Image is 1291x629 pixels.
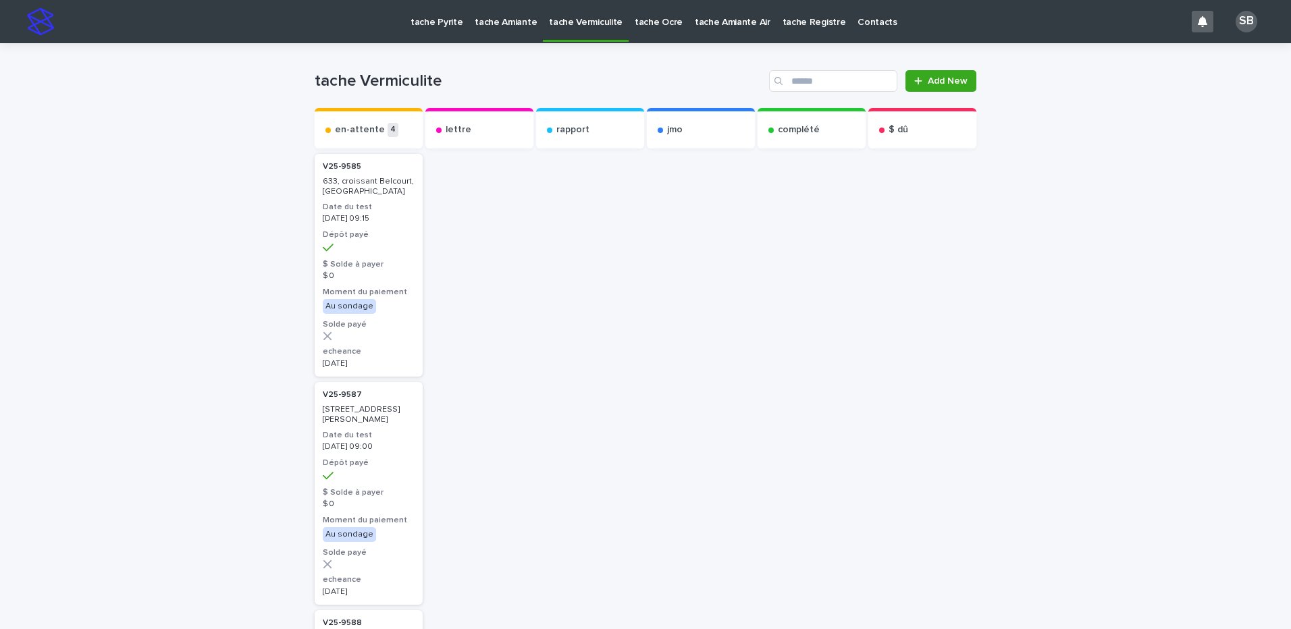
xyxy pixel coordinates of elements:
p: lettre [446,124,471,136]
p: 633, croissant Belcourt, [GEOGRAPHIC_DATA] [323,177,415,196]
div: Au sondage [323,527,376,542]
div: SB [1236,11,1257,32]
h3: Solde payé [323,319,415,330]
input: Search [769,70,897,92]
h1: tache Vermiculite [315,72,764,91]
p: [DATE] [323,587,415,597]
a: V25-9585 633, croissant Belcourt, [GEOGRAPHIC_DATA]Date du test[DATE] 09:15Dépôt payé$ Solde à pa... [315,154,423,377]
p: [STREET_ADDRESS][PERSON_NAME] [323,405,415,425]
h3: Dépôt payé [323,229,415,240]
h3: Date du test [323,202,415,213]
h3: echeance [323,346,415,357]
div: Au sondage [323,299,376,314]
span: Add New [928,76,968,86]
p: rapport [556,124,589,136]
p: [DATE] 09:15 [323,214,415,223]
p: $ 0 [323,271,415,281]
p: $ 0 [323,499,415,509]
p: V25-9588 [323,618,362,628]
p: V25-9587 [323,390,362,400]
p: en-attente [335,124,385,136]
a: Add New [905,70,976,92]
p: [DATE] 09:00 [323,442,415,452]
h3: $ Solde à payer [323,487,415,498]
img: stacker-logo-s-only.png [27,8,54,35]
p: [DATE] [323,359,415,368]
h3: Dépôt payé [323,458,415,468]
p: V25-9585 [323,162,361,171]
h3: echeance [323,574,415,585]
p: 4 [388,123,398,137]
p: $ dû [889,124,908,136]
p: jmo [667,124,683,136]
h3: Date du test [323,430,415,441]
h3: $ Solde à payer [323,259,415,270]
a: V25-9587 [STREET_ADDRESS][PERSON_NAME]Date du test[DATE] 09:00Dépôt payé$ Solde à payer$ 0Moment ... [315,382,423,605]
h3: Moment du paiement [323,515,415,526]
h3: Solde payé [323,547,415,558]
h3: Moment du paiement [323,287,415,298]
p: complété [778,124,820,136]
